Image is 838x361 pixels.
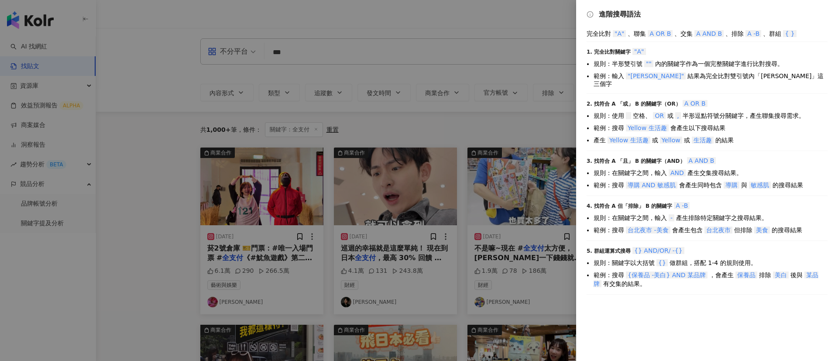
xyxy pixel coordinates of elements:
li: 範例：搜尋 會產生以下搜尋結果 [594,124,828,132]
li: 範例：搜尋 ，會產生 排除 後與 有交集的結果。 [594,271,828,288]
span: 生活趣 [692,137,714,144]
span: AND [669,169,686,176]
div: 進階搜尋語法 [587,10,828,18]
div: 完全比對 、聯集 、交集 、排除 、群組 [587,29,828,38]
li: 規則：在關鍵字之間，輸入 產生交集搜尋結果。 [594,168,828,177]
span: A -B [674,202,690,209]
li: 範例：輸入 結果為完全比對雙引號內「[PERSON_NAME]」這三個字 [594,72,828,87]
span: 導購 AND 敏感肌 [626,182,677,189]
li: 範例：搜尋 會產生同時包含 與 的搜尋結果 [594,181,828,189]
li: 產生 或 或 的結果 [594,136,828,144]
span: A OR B [648,30,673,37]
span: "[PERSON_NAME]" [626,72,686,79]
li: 規則：在關鍵字之間，輸入 產生排除特定關鍵字之搜尋結果。 [594,213,828,222]
li: 規則：半形雙引號 內的關鍵字作為一個完整關鍵字進行比對搜尋。 [594,59,828,68]
div: 5. 群組運算式搜尋 [587,246,828,255]
li: 範例：搜尋 會產生包含 但排除 的搜尋結果 [594,226,828,234]
span: "A" [632,48,646,55]
span: 美食 [754,227,770,234]
span: 保養品 [735,272,757,278]
div: 4. 找符合 A 但「排除」 B 的關鍵字 [587,201,828,210]
span: A AND B [687,157,716,164]
span: Yellow 生活趣 [608,137,650,144]
li: 規則：使用 空格、 或 半形逗點符號分關鍵字，產生聯集搜尋需求。 [594,111,828,120]
span: {} AND/OR/ -{} [632,247,684,254]
li: 規則：關鍵字以大括號 做群組，搭配 1-4 的規則使用。 [594,258,828,267]
span: A AND B [694,30,724,37]
span: { } [783,30,796,37]
span: {保養品 -美白} AND 某品牌 [626,272,707,278]
span: - [669,214,674,221]
span: 美白 [773,272,789,278]
span: 導購 [724,182,739,189]
span: A -B [745,30,761,37]
span: , [675,112,680,119]
span: Yellow 生活趣 [626,124,669,131]
span: 敏感肌 [749,182,771,189]
div: 1. 完全比對關鍵字 [587,47,828,56]
span: OR [653,112,666,119]
div: 3. 找符合 A 「且」 B 的關鍵字（AND） [587,156,828,165]
div: 2. 找符合 A 「或」 B 的關鍵字（OR） [587,99,828,108]
span: 台北夜市 [704,227,732,234]
span: "A" [613,30,626,37]
span: 台北夜市 -美食 [626,227,670,234]
span: Yellow [660,137,682,144]
span: A OR B [683,100,707,107]
span: "" [644,60,653,67]
span: {} [656,259,668,266]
